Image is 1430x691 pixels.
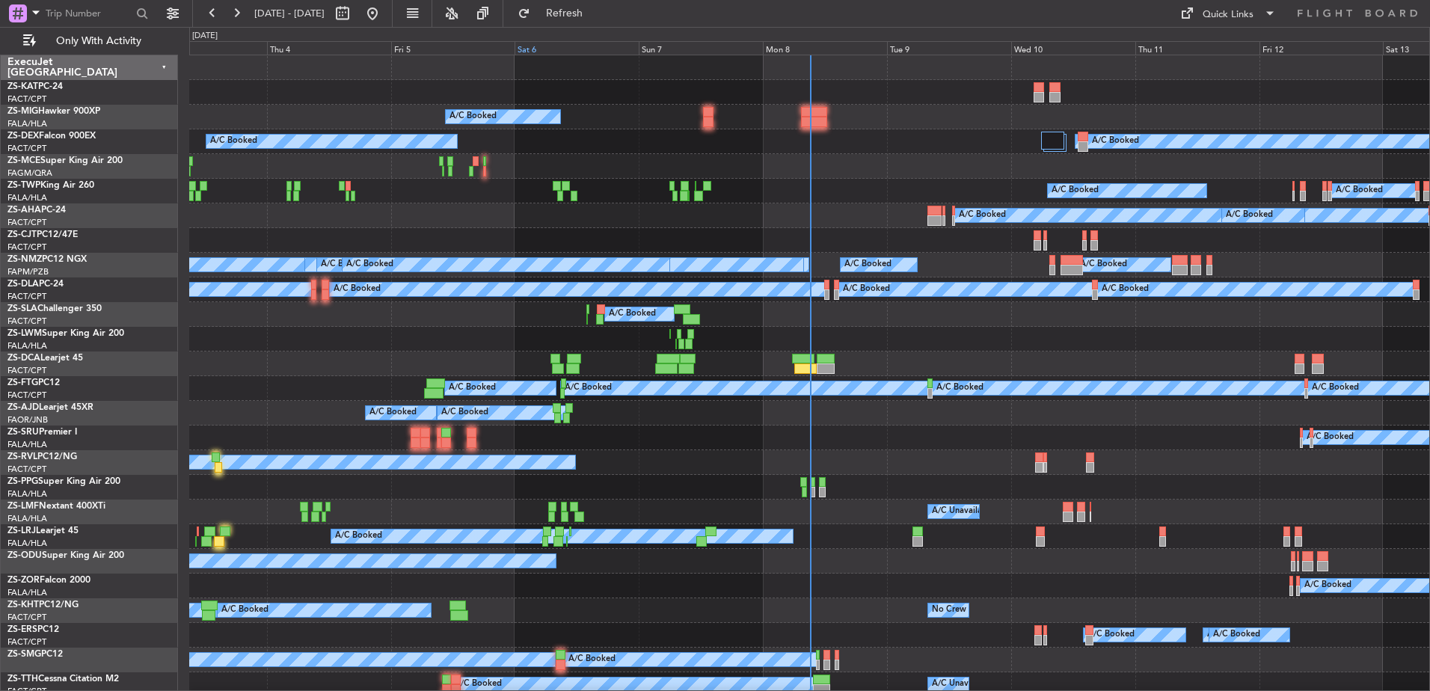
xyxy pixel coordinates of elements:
[568,648,616,671] div: A/C Booked
[7,625,59,634] a: ZS-ERSPC12
[763,41,887,55] div: Mon 8
[16,29,162,53] button: Only With Activity
[7,650,41,659] span: ZS-SMG
[346,254,393,276] div: A/C Booked
[7,513,47,524] a: FALA/HLA
[7,132,96,141] a: ZS-DEXFalcon 900EX
[1203,7,1253,22] div: Quick Links
[7,266,49,277] a: FAPM/PZB
[7,230,78,239] a: ZS-CJTPC12/47E
[7,414,48,426] a: FAOR/JNB
[441,402,488,424] div: A/C Booked
[7,132,39,141] span: ZS-DEX
[7,82,38,91] span: ZS-KAT
[7,452,37,461] span: ZS-RVL
[1259,41,1384,55] div: Fri 12
[7,390,46,401] a: FACT/CPT
[7,181,94,190] a: ZS-TWPKing Air 260
[843,278,890,301] div: A/C Booked
[1052,179,1099,202] div: A/C Booked
[7,329,124,338] a: ZS-LWMSuper King Air 200
[7,636,46,648] a: FACT/CPT
[7,93,46,105] a: FACT/CPT
[1336,179,1383,202] div: A/C Booked
[7,587,47,598] a: FALA/HLA
[1135,41,1259,55] div: Thu 11
[7,477,120,486] a: ZS-PPGSuper King Air 200
[1304,574,1351,597] div: A/C Booked
[887,41,1011,55] div: Tue 9
[7,230,37,239] span: ZS-CJT
[959,204,1006,227] div: A/C Booked
[7,280,39,289] span: ZS-DLA
[932,599,966,621] div: No Crew
[1080,254,1127,276] div: A/C Booked
[7,576,90,585] a: ZS-ZORFalcon 2000
[1092,130,1139,153] div: A/C Booked
[7,316,46,327] a: FACT/CPT
[7,439,47,450] a: FALA/HLA
[515,41,639,55] div: Sat 6
[391,41,515,55] div: Fri 5
[192,30,218,43] div: [DATE]
[143,41,267,55] div: Wed 3
[7,206,66,215] a: ZS-AHAPC-24
[7,464,46,475] a: FACT/CPT
[7,242,46,253] a: FACT/CPT
[7,378,60,387] a: ZS-FTGPC12
[7,551,42,560] span: ZS-ODU
[7,378,38,387] span: ZS-FTG
[7,107,100,116] a: ZS-MIGHawker 900XP
[1207,624,1254,646] div: A/C Booked
[7,526,79,535] a: ZS-LRJLearjet 45
[7,168,52,179] a: FAGM/QRA
[7,538,47,549] a: FALA/HLA
[1307,426,1354,449] div: A/C Booked
[7,329,42,338] span: ZS-LWM
[7,291,46,302] a: FACT/CPT
[7,488,47,500] a: FALA/HLA
[7,340,47,351] a: FALA/HLA
[7,107,38,116] span: ZS-MIG
[7,675,119,684] a: ZS-TTHCessna Citation M2
[7,477,38,486] span: ZS-PPG
[7,365,46,376] a: FACT/CPT
[449,105,497,128] div: A/C Booked
[7,452,77,461] a: ZS-RVLPC12/NG
[7,156,40,165] span: ZS-MCE
[7,428,77,437] a: ZS-SRUPremier I
[7,255,87,264] a: ZS-NMZPC12 NGX
[1087,624,1135,646] div: A/C Booked
[511,1,601,25] button: Refresh
[335,525,382,547] div: A/C Booked
[7,502,105,511] a: ZS-LMFNextant 400XTi
[7,192,47,203] a: FALA/HLA
[565,377,612,399] div: A/C Booked
[334,278,381,301] div: A/C Booked
[1173,1,1283,25] button: Quick Links
[7,601,79,609] a: ZS-KHTPC12/NG
[7,650,63,659] a: ZS-SMGPC12
[7,82,63,91] a: ZS-KATPC-24
[7,612,46,623] a: FACT/CPT
[267,41,391,55] div: Thu 4
[639,41,763,55] div: Sun 7
[7,156,123,165] a: ZS-MCESuper King Air 200
[844,254,892,276] div: A/C Booked
[1102,278,1149,301] div: A/C Booked
[932,500,994,523] div: A/C Unavailable
[7,675,38,684] span: ZS-TTH
[533,8,596,19] span: Refresh
[369,402,417,424] div: A/C Booked
[7,551,124,560] a: ZS-ODUSuper King Air 200
[7,428,39,437] span: ZS-SRU
[39,36,158,46] span: Only With Activity
[1213,624,1260,646] div: A/C Booked
[7,143,46,154] a: FACT/CPT
[7,304,102,313] a: ZS-SLAChallenger 350
[7,403,93,412] a: ZS-AJDLearjet 45XR
[7,601,39,609] span: ZS-KHT
[7,526,36,535] span: ZS-LRJ
[7,304,37,313] span: ZS-SLA
[7,354,83,363] a: ZS-DCALearjet 45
